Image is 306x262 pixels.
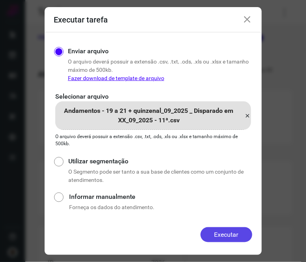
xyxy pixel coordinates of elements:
a: Fazer download de template de arquivo [68,75,164,81]
p: Forneça os dados do atendimento. [69,203,252,211]
label: Utilizar segmentação [68,157,252,166]
p: O Segmento pode ser tanto a sua base de clientes como um conjunto de atendimentos. [68,168,252,184]
p: O arquivo deverá possuir a extensão .csv, .txt, .ods, .xls ou .xlsx e tamanho máximo de 500kb. [56,133,251,147]
p: Selecionar arquivo [56,92,251,101]
p: O arquivo deverá possuir a extensão .csv, .txt, .ods, .xls ou .xlsx e tamanho máximo de 500kb. [68,58,252,82]
label: Informar manualmente [69,192,252,202]
h3: Executar tarefa [54,15,108,24]
label: Enviar arquivo [68,47,109,56]
p: Andamentos - 19 a 21 + quinzenal_09_2025 _ Disparado em XX_09_2025 - 11ª.csv [55,106,243,125]
button: Executar [201,227,252,242]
